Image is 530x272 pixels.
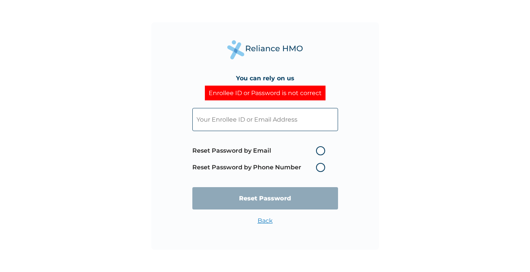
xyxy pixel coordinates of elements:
label: Reset Password by Email [192,146,329,155]
input: Your Enrollee ID or Email Address [192,108,338,131]
input: Reset Password [192,187,338,209]
span: Password reset method [192,142,329,176]
h4: You can rely on us [236,75,294,82]
label: Reset Password by Phone Number [192,163,329,172]
a: Back [258,217,273,224]
div: Enrollee ID or Password is not correct [205,86,326,100]
img: Reliance Health's Logo [227,40,303,59]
